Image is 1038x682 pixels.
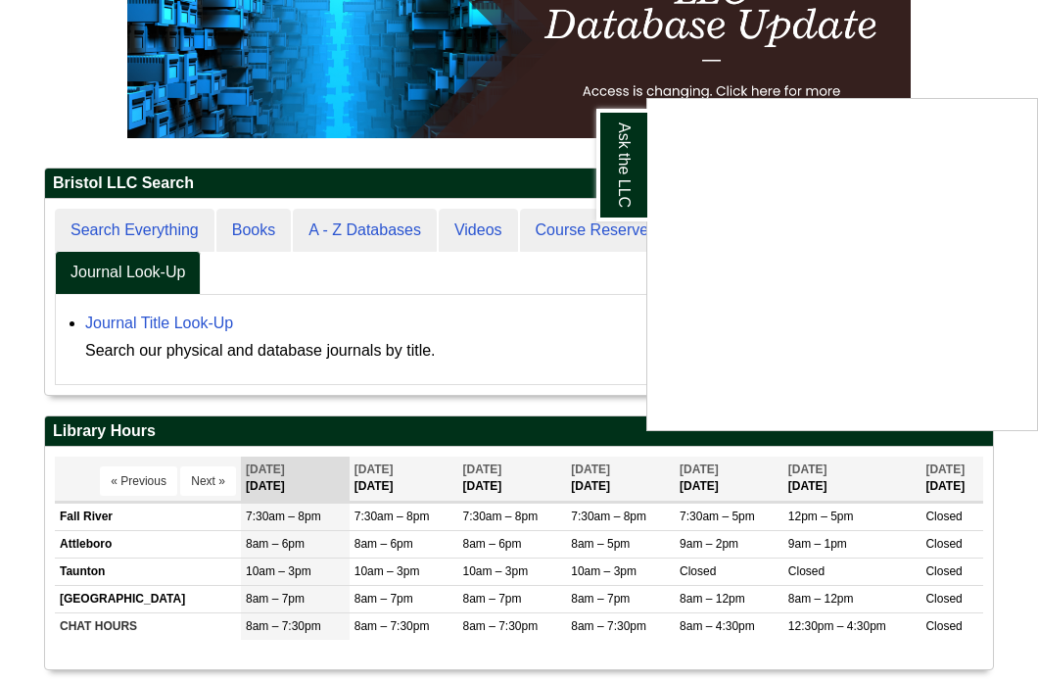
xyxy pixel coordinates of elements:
[241,457,350,501] th: [DATE]
[925,564,962,578] span: Closed
[350,457,458,501] th: [DATE]
[646,98,1038,431] div: Ask the LLC
[920,457,983,501] th: [DATE]
[571,463,610,476] span: [DATE]
[45,169,993,199] h2: Bristol LLC Search
[680,463,719,476] span: [DATE]
[463,510,539,523] span: 7:30am – 8pm
[571,564,637,578] span: 10am – 3pm
[596,109,647,221] a: Ask the LLC
[55,530,241,558] td: Attleboro
[354,619,430,633] span: 8am – 7:30pm
[788,537,847,551] span: 9am – 1pm
[463,619,539,633] span: 8am – 7:30pm
[566,457,675,501] th: [DATE]
[246,463,285,476] span: [DATE]
[55,613,241,641] td: CHAT HOURS
[85,337,972,365] div: Search our physical and database journals by title.
[680,510,755,523] span: 7:30am – 5pm
[680,564,716,578] span: Closed
[55,558,241,585] td: Taunton
[675,457,783,501] th: [DATE]
[85,315,233,331] a: Journal Title Look-Up
[293,209,437,253] a: A - Z Databases
[439,209,518,253] a: Videos
[463,592,522,606] span: 8am – 7pm
[246,619,321,633] span: 8am – 7:30pm
[571,537,630,551] span: 8am – 5pm
[571,510,646,523] span: 7:30am – 8pm
[55,585,241,612] td: [GEOGRAPHIC_DATA]
[463,564,529,578] span: 10am – 3pm
[680,592,745,606] span: 8am – 12pm
[520,209,673,253] a: Course Reserves
[100,466,177,496] button: « Previous
[788,510,854,523] span: 12pm – 5pm
[925,592,962,606] span: Closed
[788,592,854,606] span: 8am – 12pm
[925,537,962,551] span: Closed
[925,510,962,523] span: Closed
[463,463,502,476] span: [DATE]
[354,537,413,551] span: 8am – 6pm
[180,466,236,496] button: Next »
[246,592,305,606] span: 8am – 7pm
[354,463,394,476] span: [DATE]
[45,416,993,447] h2: Library Hours
[55,251,201,295] a: Journal Look-Up
[783,457,921,501] th: [DATE]
[55,503,241,530] td: Fall River
[216,209,291,253] a: Books
[925,463,965,476] span: [DATE]
[246,564,311,578] span: 10am – 3pm
[354,510,430,523] span: 7:30am – 8pm
[680,537,738,551] span: 9am – 2pm
[55,209,214,253] a: Search Everything
[354,564,420,578] span: 10am – 3pm
[246,510,321,523] span: 7:30am – 8pm
[571,592,630,606] span: 8am – 7pm
[463,537,522,551] span: 8am – 6pm
[458,457,567,501] th: [DATE]
[788,463,827,476] span: [DATE]
[246,537,305,551] span: 8am – 6pm
[925,619,962,633] span: Closed
[647,99,1037,430] iframe: Chat Widget
[788,564,825,578] span: Closed
[571,619,646,633] span: 8am – 7:30pm
[680,619,755,633] span: 8am – 4:30pm
[354,592,413,606] span: 8am – 7pm
[788,619,886,633] span: 12:30pm – 4:30pm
